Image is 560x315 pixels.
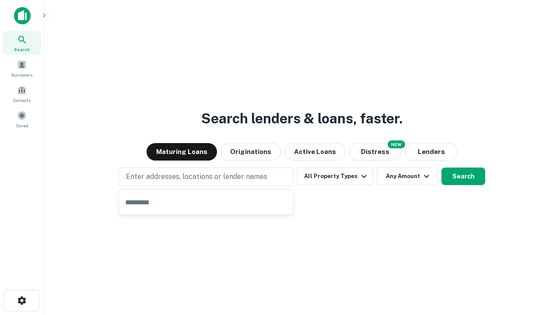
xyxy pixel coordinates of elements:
h3: Search lenders & loans, faster. [201,108,402,129]
a: Contacts [3,82,41,105]
img: capitalize-icon.png [14,7,31,24]
span: Saved [16,122,28,129]
button: Enter addresses, locations or lender names [119,168,294,186]
button: Maturing Loans [147,143,217,161]
button: Originations [220,143,281,161]
a: Borrowers [3,56,41,80]
div: NEW [388,140,405,148]
a: Saved [3,107,41,131]
button: Search [441,168,485,185]
p: Enter addresses, locations or lender names [126,171,267,182]
button: Active Loans [284,143,346,161]
button: Search distressed loans with lien and other non-mortgage details. [349,143,402,161]
iframe: Chat Widget [516,245,560,287]
span: Contacts [13,97,31,104]
span: Search [14,46,30,53]
span: Borrowers [11,71,32,78]
button: Lenders [405,143,458,161]
a: Search [3,31,41,55]
button: All Property Types [297,168,373,185]
button: Any Amount [377,168,438,185]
